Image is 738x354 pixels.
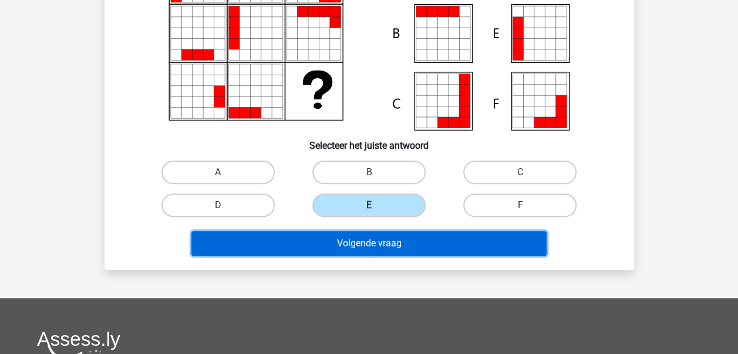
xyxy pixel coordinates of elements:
label: D [161,193,275,217]
label: E [312,193,426,217]
button: Volgende vraag [191,231,547,256]
h6: Selecteer het juiste antwoord [123,131,615,151]
label: B [312,161,426,184]
label: C [463,161,577,184]
label: F [463,193,577,217]
label: A [161,161,275,184]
